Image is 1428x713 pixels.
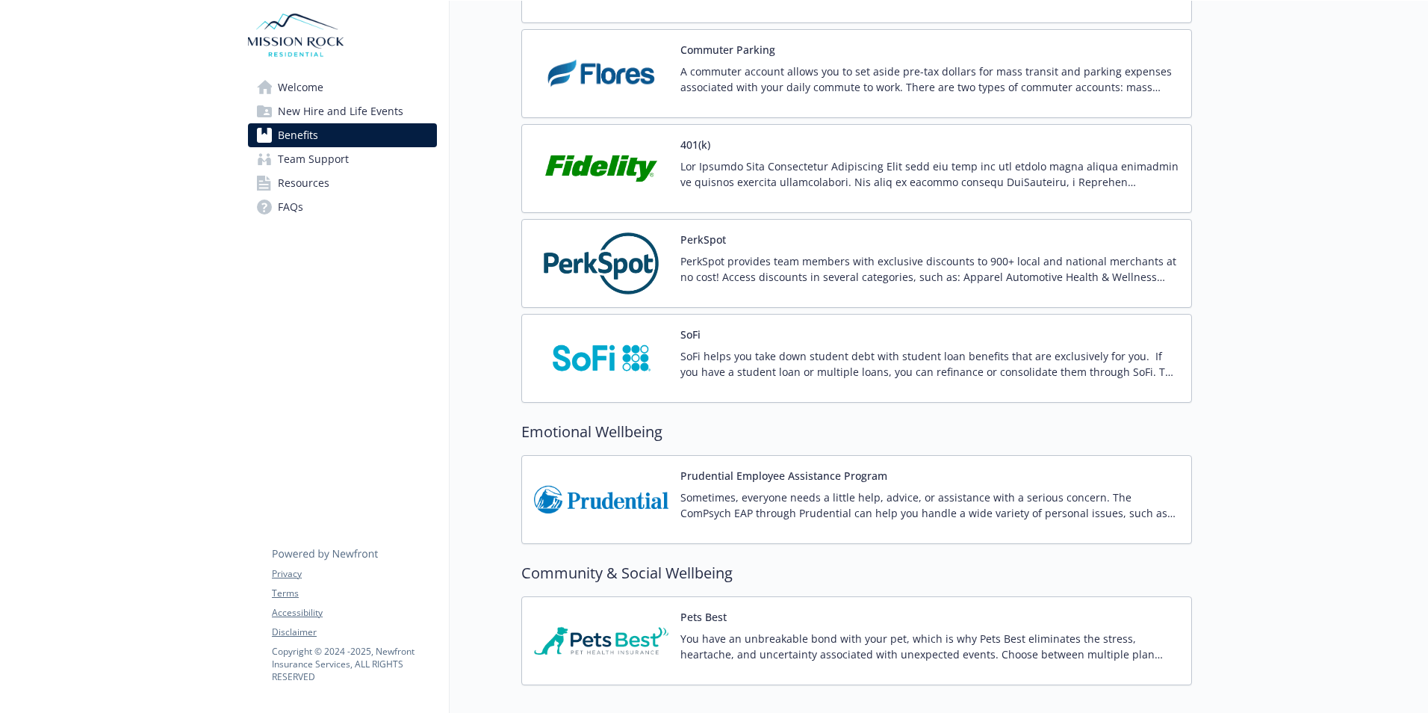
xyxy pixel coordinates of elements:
img: SoFi carrier logo [534,327,668,390]
p: You have an unbreakable bond with your pet, which is why Pets Best eliminates the stress, heartac... [680,631,1179,662]
button: 401(k) [680,137,710,152]
p: PerkSpot provides team members with exclusive discounts to 900+ local and national merchants at n... [680,253,1179,285]
img: Prudential Insurance Co of America carrier logo [534,468,668,531]
a: Accessibility [272,606,436,620]
p: Copyright © 2024 - 2025 , Newfront Insurance Services, ALL RIGHTS RESERVED [272,645,436,683]
button: Prudential Employee Assistance Program [680,468,887,484]
img: Pets Best Insurance Services carrier logo [534,609,668,673]
span: Benefits [278,123,318,147]
p: Sometimes, everyone needs a little help, advice, or assistance with a serious concern. The ComPsy... [680,490,1179,521]
p: Lor Ipsumdo Sita Consectetur Adipiscing Elit sedd eiu temp inc utl etdolo magna aliqua enimadmin ... [680,158,1179,190]
h2: Emotional Wellbeing [521,421,1192,443]
a: Team Support [248,147,437,171]
p: SoFi helps you take down student debt with student loan benefits that are exclusively for you. If... [680,348,1179,380]
h2: Community & Social Wellbeing [521,562,1192,584]
a: Resources [248,171,437,195]
button: Commuter Parking [680,42,775,58]
img: Fidelity Investments carrier logo [534,137,668,200]
button: SoFi [680,327,701,342]
a: Privacy [272,567,436,581]
button: PerkSpot [680,232,726,247]
span: New Hire and Life Events [278,99,403,123]
a: Disclaimer [272,626,436,639]
a: Welcome [248,75,437,99]
p: A commuter account allows you to set aside pre-tax dollars for mass transit and parking expenses ... [680,64,1179,95]
span: Resources [278,171,329,195]
a: New Hire and Life Events [248,99,437,123]
img: Flores and Associates carrier logo [534,42,668,105]
span: Team Support [278,147,349,171]
span: Welcome [278,75,323,99]
a: Benefits [248,123,437,147]
button: Pets Best [680,609,727,625]
a: FAQs [248,195,437,219]
span: FAQs [278,195,303,219]
img: PerkSpot carrier logo [534,232,668,295]
a: Terms [272,587,436,600]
